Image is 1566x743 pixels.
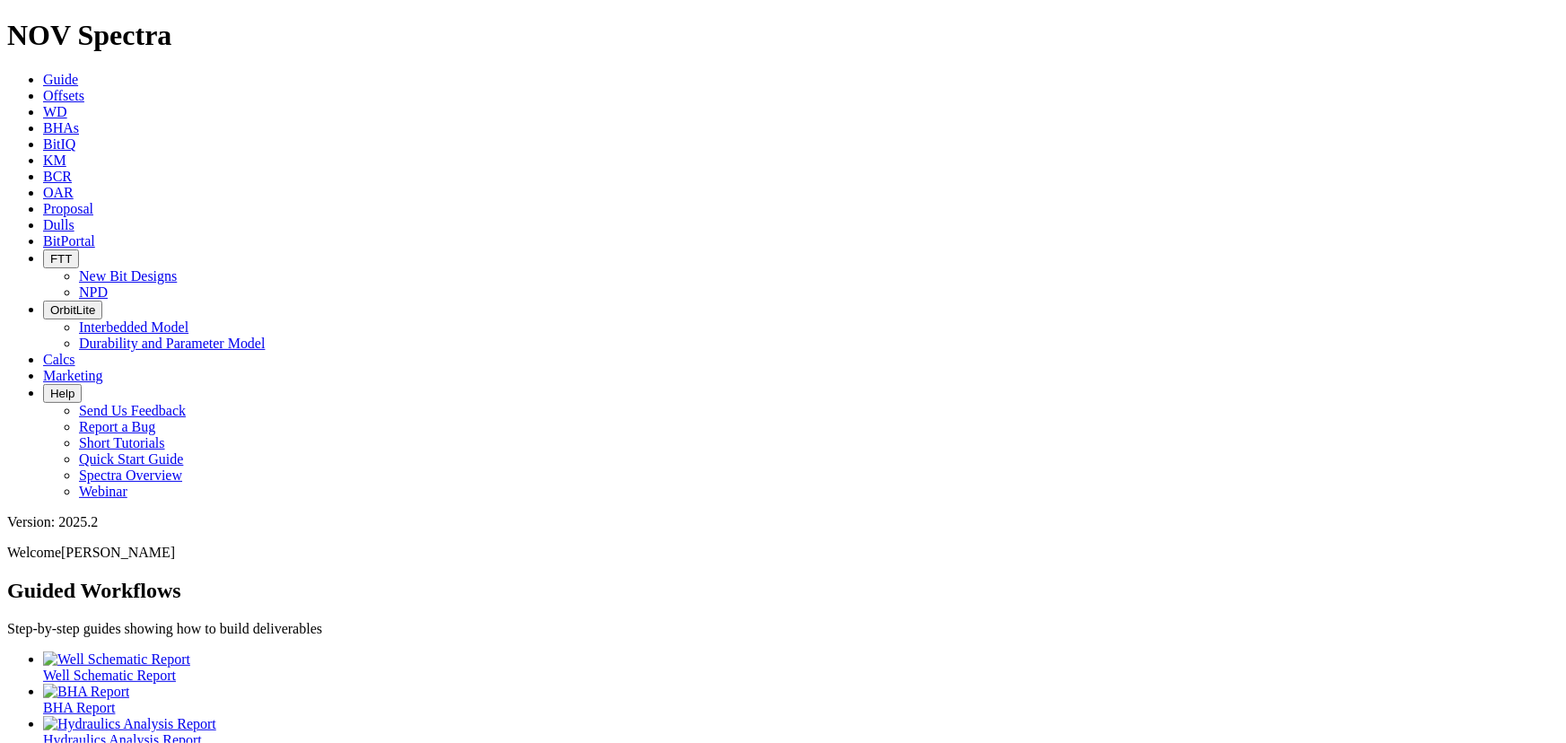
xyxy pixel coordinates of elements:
a: WD [43,104,67,119]
p: Step-by-step guides showing how to build deliverables [7,621,1559,637]
a: Guide [43,72,78,87]
a: Offsets [43,88,84,103]
img: Hydraulics Analysis Report [43,716,216,732]
button: FTT [43,249,79,268]
a: Proposal [43,201,93,216]
a: Report a Bug [79,419,155,434]
a: Spectra Overview [79,468,182,483]
span: Help [50,387,74,400]
a: Dulls [43,217,74,232]
span: BHA Report [43,700,115,715]
a: OAR [43,185,74,200]
button: OrbitLite [43,301,102,319]
a: BHA Report BHA Report [43,684,1559,715]
a: BCR [43,169,72,184]
span: FTT [50,252,72,266]
h1: NOV Spectra [7,19,1559,52]
a: BHAs [43,120,79,135]
a: Interbedded Model [79,319,188,335]
a: Well Schematic Report Well Schematic Report [43,651,1559,683]
img: BHA Report [43,684,129,700]
span: [PERSON_NAME] [61,545,175,560]
a: Calcs [43,352,75,367]
h2: Guided Workflows [7,579,1559,603]
a: BitIQ [43,136,75,152]
a: Webinar [79,484,127,499]
a: BitPortal [43,233,95,249]
a: Durability and Parameter Model [79,336,266,351]
span: OrbitLite [50,303,95,317]
a: Short Tutorials [79,435,165,450]
a: New Bit Designs [79,268,177,284]
a: KM [43,153,66,168]
a: Quick Start Guide [79,451,183,467]
a: NPD [79,284,108,300]
a: Send Us Feedback [79,403,186,418]
div: Version: 2025.2 [7,514,1559,530]
img: Well Schematic Report [43,651,190,668]
p: Welcome [7,545,1559,561]
span: Well Schematic Report [43,668,176,683]
button: Help [43,384,82,403]
a: Marketing [43,368,103,383]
